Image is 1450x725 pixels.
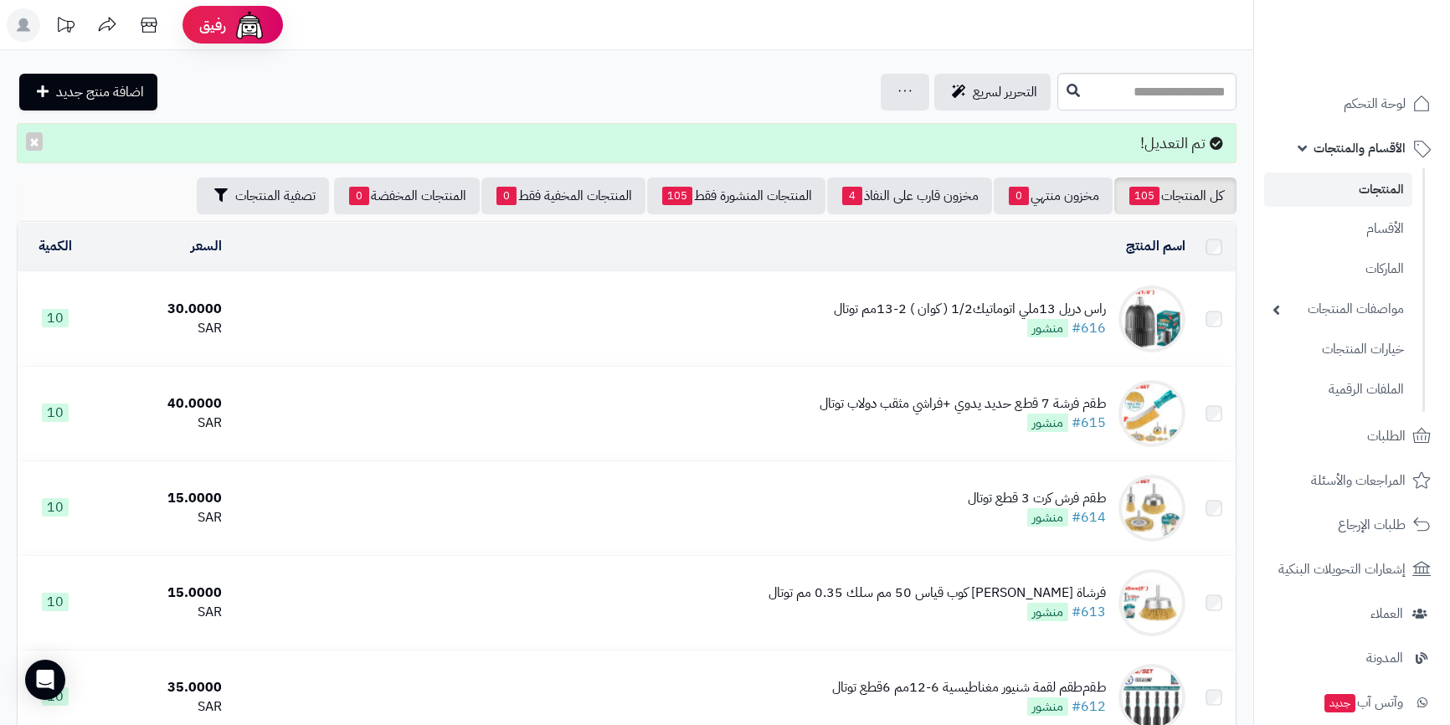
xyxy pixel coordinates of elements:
a: #612 [1072,697,1106,717]
span: 10 [42,687,69,706]
a: مخزون قارب على النفاذ4 [827,177,992,214]
a: الماركات [1264,251,1412,287]
span: الأقسام والمنتجات [1314,136,1406,160]
a: كل المنتجات105 [1114,177,1237,214]
div: SAR [100,603,222,622]
span: 10 [42,593,69,611]
a: لوحة التحكم [1264,84,1440,124]
span: منشور [1027,697,1068,716]
a: #616 [1072,318,1106,338]
a: الكمية [39,236,72,256]
span: 0 [1009,187,1029,205]
a: مواصفات المنتجات [1264,291,1412,327]
span: طلبات الإرجاع [1338,513,1406,537]
div: SAR [100,697,222,717]
a: العملاء [1264,594,1440,634]
span: وآتس آب [1323,691,1403,714]
div: ﺭﺍﺱ ﺩﺭﻳﻝ 13ﻣﻠﻲ اتوماتيك1/2 ( كوان ) 2-13مم ﺗﻭﺗﺎﻝ [834,300,1106,319]
span: المراجعات والأسئلة [1311,469,1406,492]
a: #615 [1072,413,1106,433]
a: المراجعات والأسئلة [1264,460,1440,501]
span: المدونة [1366,646,1403,670]
span: منشور [1027,603,1068,621]
span: رفيق [199,15,226,35]
a: #613 [1072,602,1106,622]
a: #614 [1072,507,1106,527]
img: فرشاة مثقب ﻧﺣﺎﺱ كوب قياس 50 مم سلك 0.35 مم توتال [1118,569,1185,636]
a: الملفات الرقمية [1264,372,1412,408]
div: Open Intercom Messenger [25,660,65,700]
div: ﻁﻘﻡ ﻓﺭﺷﺔ 7 ﻗﻁﻊ حديد يدوي +فراشي مثقب دولاب توتال [820,394,1106,414]
a: اضافة منتج جديد [19,74,157,111]
a: المنتجات المخفية فقط0 [481,177,645,214]
div: 15.0000 [100,584,222,603]
a: تحديثات المنصة [44,8,86,46]
img: ﻁﻘﻡ ﻓﺭﺷﺔ 7 ﻗﻁﻊ حديد يدوي +فراشي مثقب دولاب توتال [1118,380,1185,447]
div: SAR [100,414,222,433]
span: اضافة منتج جديد [56,82,144,102]
span: منشور [1027,508,1068,527]
a: الطلبات [1264,416,1440,456]
a: اسم المنتج [1126,236,1185,256]
div: فرشاة [PERSON_NAME] كوب قياس 50 مم سلك 0.35 مم توتال [769,584,1106,603]
span: تصفية المنتجات [235,186,316,206]
span: 10 [42,404,69,422]
span: جديد [1324,694,1355,712]
div: SAR [100,319,222,338]
span: لوحة التحكم [1344,92,1406,116]
span: 0 [496,187,517,205]
a: الأقسام [1264,211,1412,247]
img: ai-face.png [233,8,266,42]
a: السعر [191,236,222,256]
span: 105 [1129,187,1159,205]
span: التحرير لسريع [973,82,1037,102]
a: خيارات المنتجات [1264,332,1412,368]
span: 10 [42,498,69,517]
a: وآتس آبجديد [1264,682,1440,722]
span: العملاء [1370,602,1403,625]
span: منشور [1027,319,1068,337]
div: 30.0000 [100,300,222,319]
div: 40.0000 [100,394,222,414]
div: ﻁﻘﻡطقم لقمة شنيور مغناطيسية 6-12مم 6قطع توتال [832,678,1106,697]
a: مخزون منتهي0 [994,177,1113,214]
a: إشعارات التحويلات البنكية [1264,549,1440,589]
a: المنتجات [1264,172,1412,207]
span: منشور [1027,414,1068,432]
img: ﺭﺍﺱ ﺩﺭﻳﻝ 13ﻣﻠﻲ اتوماتيك1/2 ( كوان ) 2-13مم ﺗﻭﺗﺎﻝ [1118,285,1185,352]
img: logo-2.png [1336,30,1434,65]
span: 0 [349,187,369,205]
a: التحرير لسريع [934,74,1051,111]
span: 10 [42,309,69,327]
img: ﻁﻘﻡ ﻓﺭﺵ ﻛﺭﺕ 3 قطع ﺗﻭﺗﺎﻝ [1118,475,1185,542]
div: 35.0000 [100,678,222,697]
a: المنتجات المخفضة0 [334,177,480,214]
span: 105 [662,187,692,205]
div: 15.0000 [100,489,222,508]
a: المدونة [1264,638,1440,678]
span: الطلبات [1367,424,1406,448]
button: × [26,132,43,151]
a: المنتجات المنشورة فقط105 [647,177,825,214]
div: SAR [100,508,222,527]
span: إشعارات التحويلات البنكية [1278,558,1406,581]
div: تم التعديل! [17,123,1237,163]
button: تصفية المنتجات [197,177,329,214]
div: ﻁﻘﻡ ﻓﺭﺵ ﻛﺭﺕ 3 قطع ﺗﻭﺗﺎﻝ [968,489,1106,508]
span: 4 [842,187,862,205]
a: طلبات الإرجاع [1264,505,1440,545]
